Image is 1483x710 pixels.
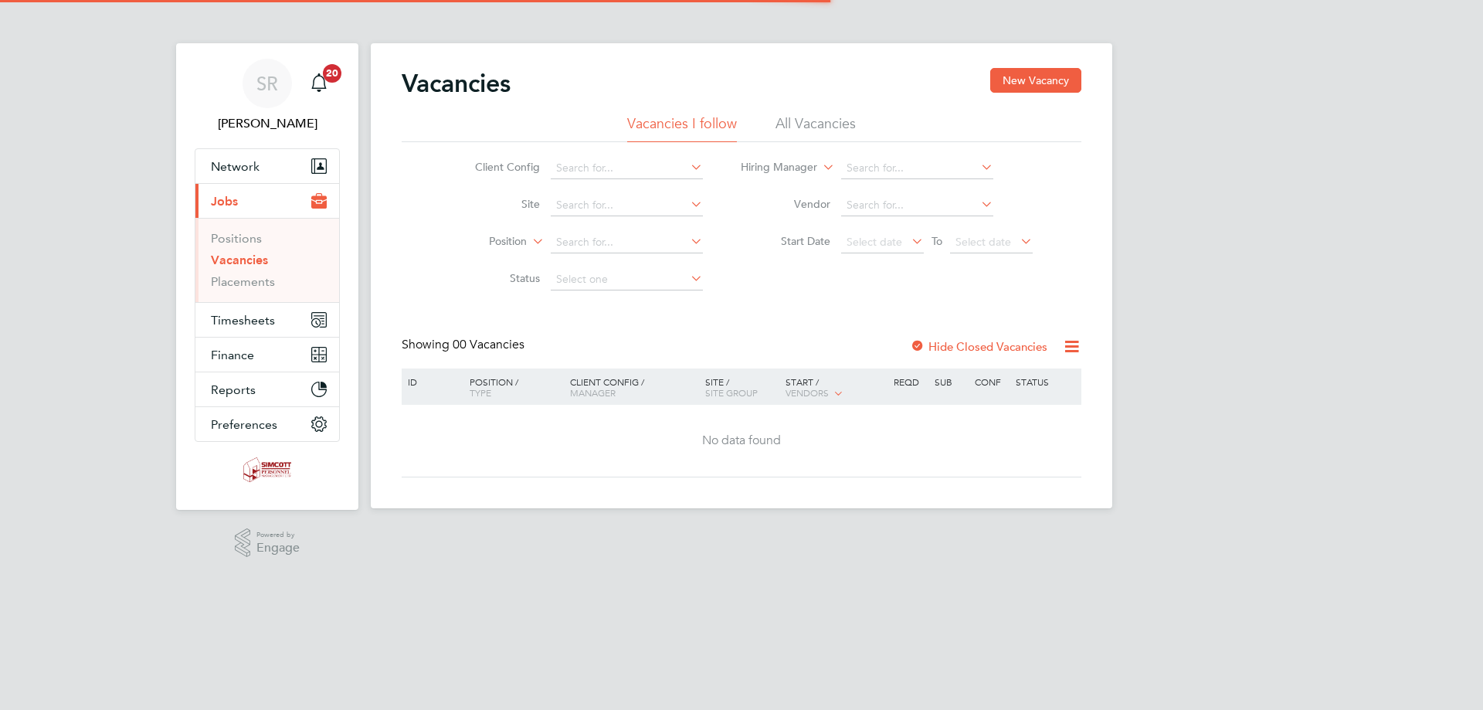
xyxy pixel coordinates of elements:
div: Showing [402,337,528,353]
a: Vacancies [211,253,268,267]
span: Reports [211,382,256,397]
div: No data found [404,433,1079,449]
label: Hide Closed Vacancies [910,339,1047,354]
a: Go to home page [195,457,340,482]
div: ID [404,369,458,395]
span: 00 Vacancies [453,337,524,352]
span: Timesheets [211,313,275,328]
a: Positions [211,231,262,246]
span: Select date [955,235,1011,249]
span: To [927,231,947,251]
div: Conf [971,369,1011,395]
span: Type [470,386,491,399]
a: SR[PERSON_NAME] [195,59,340,133]
div: Status [1012,369,1079,395]
div: Jobs [195,218,339,302]
input: Select one [551,269,703,290]
a: Powered byEngage [235,528,300,558]
span: Select date [847,235,902,249]
label: Start Date [741,234,830,248]
input: Search for... [841,158,993,179]
div: Site / [701,369,782,406]
li: All Vacancies [775,114,856,142]
input: Search for... [551,158,703,179]
label: Position [438,234,527,250]
span: Site Group [705,386,758,399]
a: 20 [304,59,334,108]
span: Jobs [211,194,238,209]
button: Network [195,149,339,183]
div: Reqd [890,369,930,395]
label: Vendor [741,197,830,211]
li: Vacancies I follow [627,114,737,142]
input: Search for... [551,195,703,216]
span: SR [256,73,278,93]
button: Preferences [195,407,339,441]
input: Search for... [551,232,703,253]
label: Status [451,271,540,285]
button: Timesheets [195,303,339,337]
a: Placements [211,274,275,289]
span: Network [211,159,260,174]
button: New Vacancy [990,68,1081,93]
label: Hiring Manager [728,160,817,175]
div: Start / [782,369,890,407]
div: Client Config / [566,369,701,406]
span: Powered by [256,528,300,542]
div: Position / [458,369,566,406]
span: Scott Ridgers [195,114,340,133]
span: 20 [323,64,341,83]
input: Search for... [841,195,993,216]
span: Manager [570,386,616,399]
h2: Vacancies [402,68,511,99]
span: Preferences [211,417,277,432]
span: Finance [211,348,254,362]
button: Jobs [195,184,339,218]
nav: Main navigation [176,43,358,510]
button: Finance [195,338,339,372]
label: Site [451,197,540,211]
div: Sub [931,369,971,395]
label: Client Config [451,160,540,174]
span: Engage [256,542,300,555]
span: Vendors [786,386,829,399]
img: simcott-logo-retina.png [243,457,292,482]
button: Reports [195,372,339,406]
